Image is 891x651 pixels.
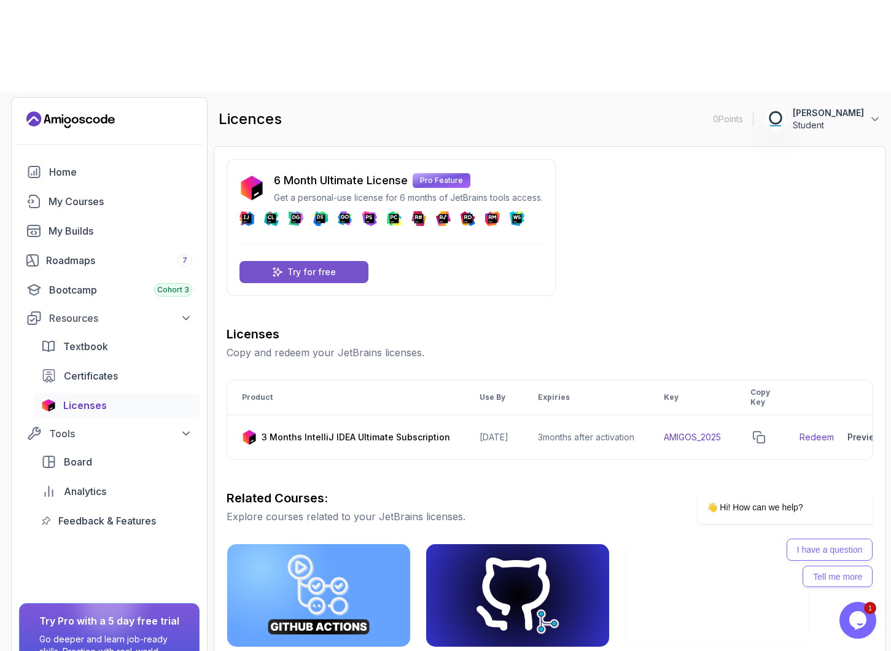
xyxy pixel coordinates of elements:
[413,173,470,188] p: Pro Feature
[649,415,736,460] td: AMIGOS_2025
[19,160,200,184] a: home
[239,261,368,283] a: Try for free
[58,513,156,528] span: Feedback & Features
[19,307,200,329] button: Resources
[227,380,465,415] th: Product
[49,311,192,325] div: Resources
[649,380,736,415] th: Key
[793,119,864,131] p: Student
[625,544,808,647] img: Git & GitHub Fundamentals card
[227,325,873,343] h3: Licenses
[19,248,200,273] a: roadmaps
[262,431,450,443] p: 3 Months IntelliJ IDEA Ultimate Subscription
[764,107,787,131] img: user profile image
[34,334,200,359] a: textbook
[227,489,873,507] h3: Related Courses:
[523,380,649,415] th: Expiries
[19,189,200,214] a: courses
[274,172,408,189] p: 6 Month Ultimate License
[157,285,189,295] span: Cohort 3
[287,266,336,278] p: Try for free
[49,224,192,238] div: My Builds
[34,479,200,504] a: analytics
[49,165,192,179] div: Home
[763,107,881,131] button: user profile image[PERSON_NAME]Student
[34,393,200,418] a: licenses
[63,398,107,413] span: Licenses
[19,219,200,243] a: builds
[26,110,115,130] a: Landing page
[658,394,879,596] iframe: chat widget
[49,283,192,297] div: Bootcamp
[465,380,523,415] th: Use By
[34,450,200,474] a: board
[19,278,200,302] a: bootcamp
[239,176,264,200] img: jetbrains icon
[523,415,649,460] td: 3 months after activation
[41,399,56,411] img: jetbrains icon
[227,544,410,647] img: CI/CD with GitHub Actions card
[793,107,864,119] p: [PERSON_NAME]
[227,345,873,360] p: Copy and redeem your JetBrains licenses.
[182,255,187,265] span: 7
[19,423,200,445] button: Tools
[64,484,106,499] span: Analytics
[426,544,609,647] img: Git for Professionals card
[227,509,873,524] p: Explore courses related to your JetBrains licenses.
[34,509,200,533] a: feedback
[34,364,200,388] a: certificates
[274,192,543,204] p: Get a personal-use license for 6 months of JetBrains tools access.
[465,415,523,460] td: [DATE]
[49,426,192,441] div: Tools
[64,368,118,383] span: Certificates
[736,380,785,415] th: Copy Key
[46,253,192,268] div: Roadmaps
[63,339,108,354] span: Textbook
[713,113,743,125] p: 0 Points
[839,602,879,639] iframe: chat widget
[219,109,282,129] h2: licences
[64,454,92,469] span: Board
[49,194,192,209] div: My Courses
[242,430,257,445] img: jetbrains icon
